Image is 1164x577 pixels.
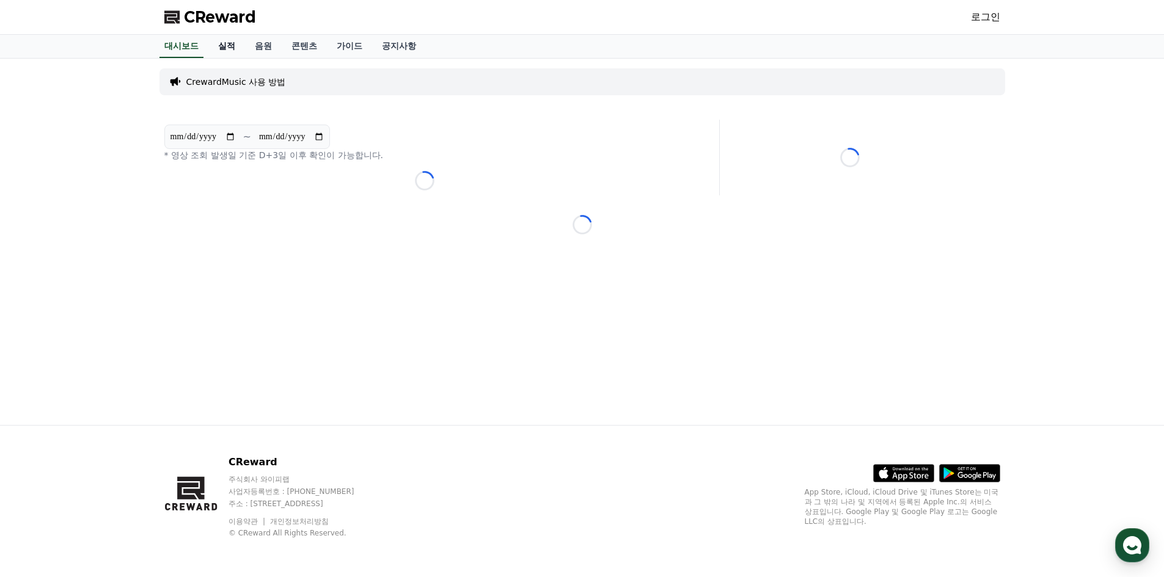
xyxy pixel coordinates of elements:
[112,406,126,416] span: 대화
[229,487,378,496] p: 사업자등록번호 : [PHONE_NUMBER]
[229,499,378,509] p: 주소 : [STREET_ADDRESS]
[81,387,158,418] a: 대화
[159,35,203,58] a: 대시보드
[184,7,256,27] span: CReward
[229,517,267,526] a: 이용약관
[229,528,378,538] p: © CReward All Rights Reserved.
[186,76,286,88] a: CrewardMusic 사용 방법
[229,455,378,470] p: CReward
[327,35,372,58] a: 가이드
[243,129,251,144] p: ~
[38,405,46,415] span: 홈
[4,387,81,418] a: 홈
[282,35,327,58] a: 콘텐츠
[245,35,282,58] a: 음원
[971,10,1000,24] a: 로그인
[208,35,245,58] a: 실적
[805,487,1000,526] p: App Store, iCloud, iCloud Drive 및 iTunes Store는 미국과 그 밖의 나라 및 지역에서 등록된 Apple Inc.의 서비스 상표입니다. Goo...
[229,474,378,484] p: 주식회사 와이피랩
[164,149,685,161] p: * 영상 조회 발생일 기준 D+3일 이후 확인이 가능합니다.
[189,405,203,415] span: 설정
[270,517,329,526] a: 개인정보처리방침
[164,7,256,27] a: CReward
[158,387,235,418] a: 설정
[372,35,426,58] a: 공지사항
